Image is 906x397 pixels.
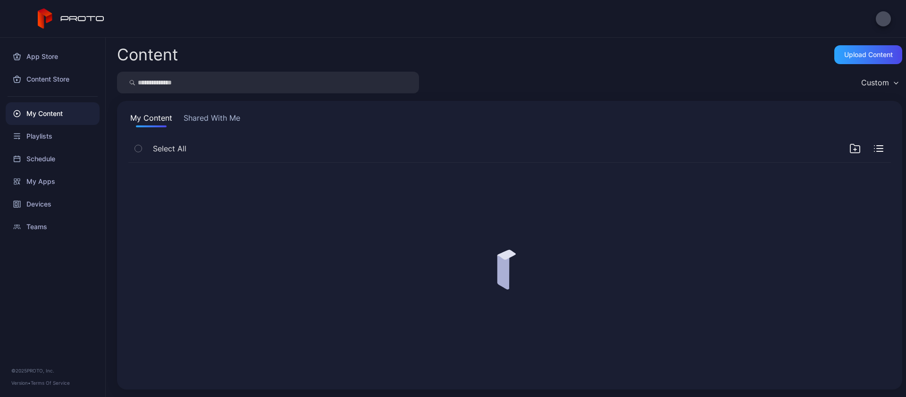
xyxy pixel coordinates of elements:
a: Schedule [6,148,100,170]
a: Teams [6,215,100,238]
div: Custom [861,78,889,87]
span: Select All [153,143,186,154]
a: Terms Of Service [31,380,70,386]
div: Content [117,47,178,63]
a: My Apps [6,170,100,193]
button: Shared With Me [182,112,242,127]
button: Upload Content [834,45,902,64]
a: Playlists [6,125,100,148]
a: Devices [6,193,100,215]
a: App Store [6,45,100,68]
div: © 2025 PROTO, Inc. [11,367,94,374]
div: Upload Content [844,51,893,58]
button: Custom [856,72,902,93]
button: My Content [128,112,174,127]
a: Content Store [6,68,100,91]
a: My Content [6,102,100,125]
span: Version • [11,380,31,386]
